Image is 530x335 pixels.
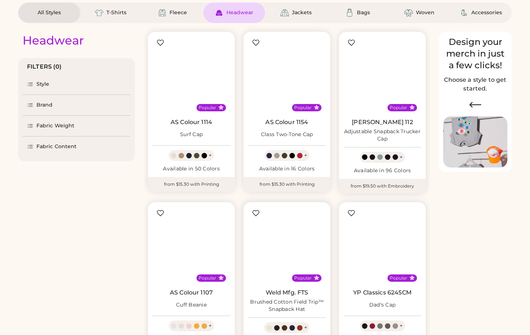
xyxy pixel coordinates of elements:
[152,207,230,285] img: AS Colour 1107 Cuff Beanie
[400,153,403,161] div: +
[106,9,126,16] div: T-Shirts
[280,8,289,17] img: Jackets Icon
[304,324,307,332] div: +
[248,165,326,173] div: Available in 16 Colors
[390,275,407,281] div: Popular
[209,151,212,159] div: +
[304,151,307,159] div: +
[152,165,230,173] div: Available in 50 Colors
[400,322,403,330] div: +
[345,8,354,17] img: Bags Icon
[294,275,312,281] div: Popular
[343,167,421,174] div: Available in 96 Colors
[343,207,421,285] img: YP Classics 6245CM Dad’s Cap
[248,299,326,313] div: Brushed Cotton Field Trip™ Snapback Hat
[209,322,212,330] div: +
[261,131,313,138] div: Class Two-Tone Cap
[314,105,319,110] button: Popular Style
[409,105,415,110] button: Popular Style
[218,275,224,281] button: Popular Style
[170,289,213,296] a: AS Colour 1107
[314,275,319,281] button: Popular Style
[266,289,308,296] a: Weld Mfg. FTS
[148,177,235,192] div: from $15.30 with Printing
[243,177,330,192] div: from $15.30 with Printing
[152,36,230,114] img: AS Colour 1114 Surf Cap
[390,105,407,111] div: Popular
[95,8,104,17] img: T-Shirts Icon
[169,9,187,16] div: Fleece
[339,179,426,193] div: from $19.50 with Embroidery
[409,275,415,281] button: Popular Style
[443,116,507,168] img: Image of Lisa Congdon Eye Print on T-Shirt and Hat
[199,275,216,281] div: Popular
[292,9,312,16] div: Jackets
[171,119,212,126] a: AS Colour 1114
[158,8,167,17] img: Fleece Icon
[471,9,502,16] div: Accessories
[218,105,224,110] button: Popular Style
[353,289,412,296] a: YP Classics 6245CM
[443,36,507,71] div: Design your merch in just a few clicks!
[352,119,413,126] a: [PERSON_NAME] 112
[248,207,326,285] img: Weld Mfg. FTS Brushed Cotton Field Trip™ Snapback Hat
[27,62,62,71] div: FILTERS (0)
[343,36,421,114] img: Richardson 112 Adjustable Snapback Trucker Cap
[404,8,413,17] img: Woven Icon
[357,9,370,16] div: Bags
[36,143,77,150] div: Fabric Content
[495,302,527,334] iframe: Front Chat
[180,131,203,138] div: Surf Cap
[443,76,507,93] h2: Choose a style to get started.
[215,8,223,17] img: Headwear Icon
[460,8,468,17] img: Accessories Icon
[248,36,326,114] img: AS Colour 1154 Class Two-Tone Cap
[343,128,421,143] div: Adjustable Snapback Trucker Cap
[176,301,207,309] div: Cuff Beanie
[294,105,312,111] div: Popular
[38,9,61,16] div: All Styles
[265,119,308,126] a: AS Colour 1154
[226,9,253,16] div: Headwear
[36,122,74,130] div: Fabric Weight
[416,9,434,16] div: Woven
[36,101,53,109] div: Brand
[199,105,216,111] div: Popular
[369,301,395,309] div: Dad’s Cap
[23,33,84,48] div: Headwear
[36,81,50,88] div: Style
